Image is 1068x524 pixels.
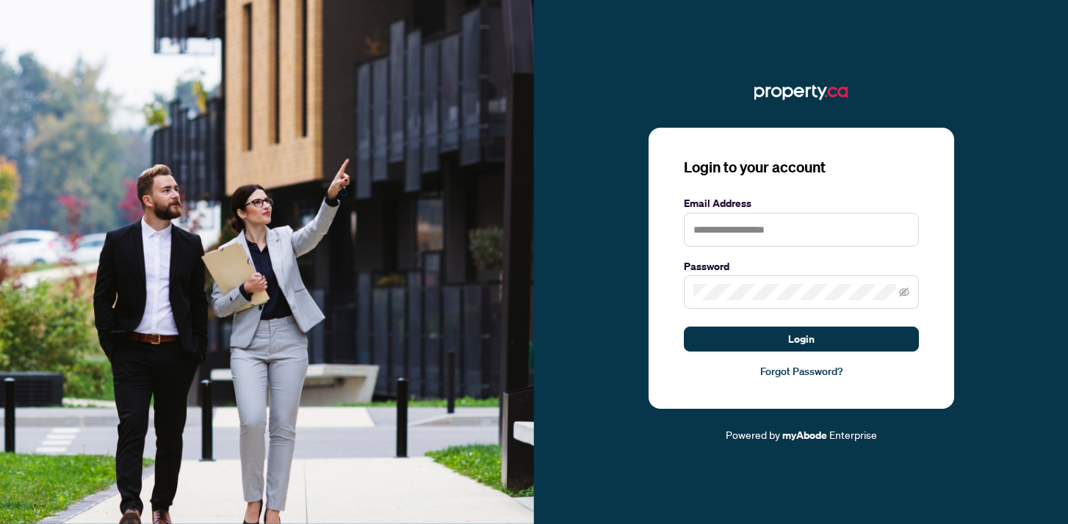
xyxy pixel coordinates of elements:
[684,363,919,379] a: Forgot Password?
[684,195,919,211] label: Email Address
[684,327,919,352] button: Login
[754,81,848,104] img: ma-logo
[684,258,919,274] label: Password
[788,327,815,351] span: Login
[726,428,780,441] span: Powered by
[899,287,909,297] span: eye-invisible
[782,427,827,443] a: myAbode
[829,428,877,441] span: Enterprise
[684,157,919,178] h3: Login to your account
